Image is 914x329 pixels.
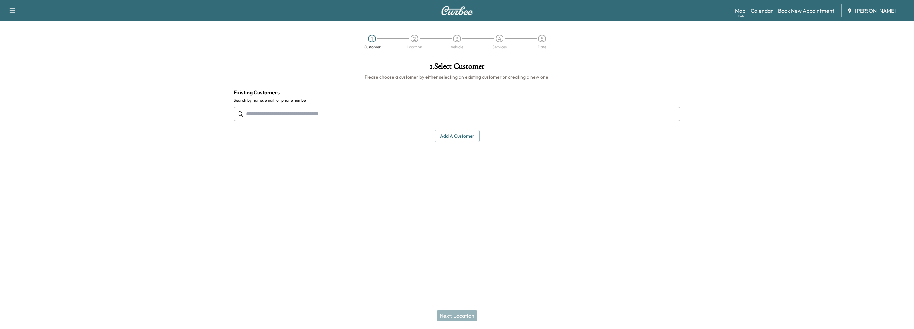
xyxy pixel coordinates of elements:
a: Book New Appointment [778,7,834,15]
img: Curbee Logo [441,6,473,15]
h4: Existing Customers [234,88,680,96]
div: 4 [496,35,503,42]
h1: 1 . Select Customer [234,62,680,74]
div: Services [492,45,507,49]
button: Add a customer [435,130,480,142]
div: Customer [364,45,381,49]
div: 1 [368,35,376,42]
div: Location [407,45,422,49]
div: Vehicle [451,45,463,49]
span: [PERSON_NAME] [855,7,896,15]
div: Date [538,45,546,49]
div: 3 [453,35,461,42]
div: 5 [538,35,546,42]
h6: Please choose a customer by either selecting an existing customer or creating a new one. [234,74,680,80]
a: MapBeta [735,7,745,15]
div: Beta [738,14,745,19]
label: Search by name, email, or phone number [234,98,680,103]
div: 2 [411,35,418,42]
a: Calendar [751,7,773,15]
